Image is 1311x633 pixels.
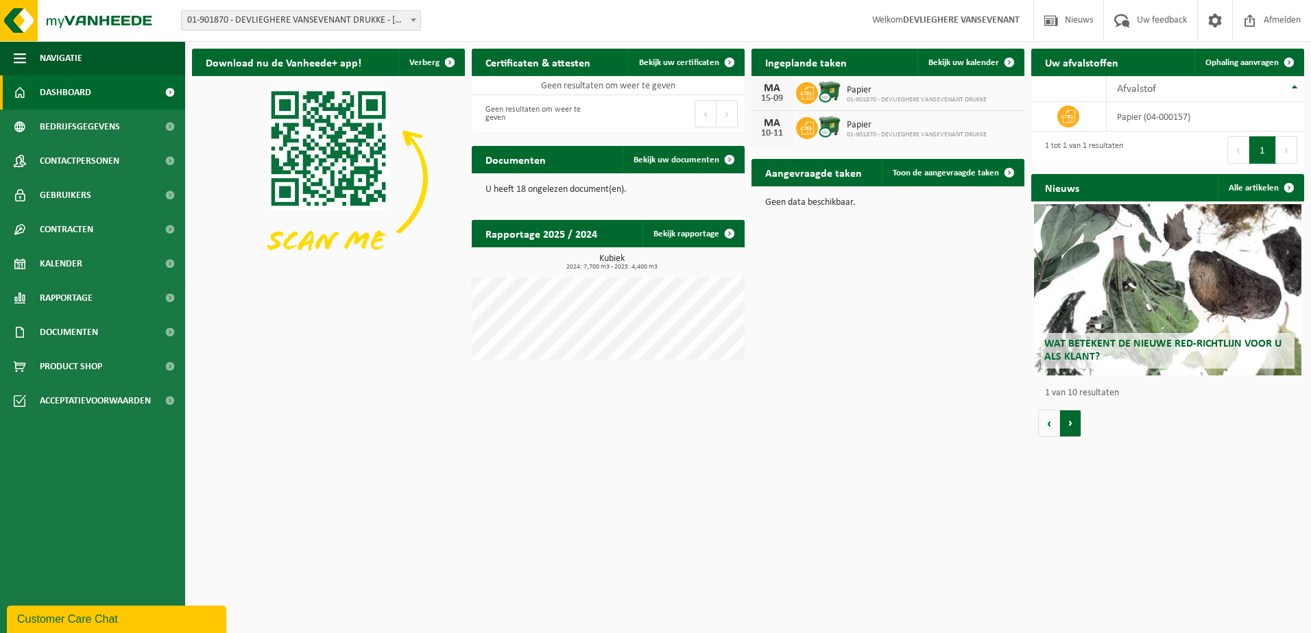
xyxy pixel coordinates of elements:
span: Product Shop [40,349,102,384]
span: Kalender [40,247,82,281]
h2: Download nu de Vanheede+ app! [192,49,375,75]
div: 1 tot 1 van 1 resultaten [1038,135,1123,165]
p: U heeft 18 ongelezen document(en). [485,185,731,195]
span: 01-901870 - DEVLIEGHERE VANSEVENANT DRUKKE - OUDENBURG [181,10,421,31]
span: Ophaling aanvragen [1205,58,1279,67]
span: Documenten [40,315,98,349]
span: Bekijk uw kalender [928,58,999,67]
a: Toon de aangevraagde taken [882,159,1023,186]
span: Dashboard [40,75,91,110]
div: 15-09 [758,94,786,103]
span: Acceptatievoorwaarden [40,384,151,418]
span: Toon de aangevraagde taken [893,169,999,177]
span: Verberg [409,58,440,67]
button: Next [1276,136,1297,164]
button: 1 [1249,136,1276,164]
h2: Rapportage 2025 / 2024 [472,220,611,247]
h3: Kubiek [479,254,745,271]
span: Bekijk uw certificaten [639,58,719,67]
h2: Certificaten & attesten [472,49,604,75]
p: 1 van 10 resultaten [1045,388,1297,398]
button: Volgende [1060,410,1081,437]
button: Verberg [398,49,464,76]
span: Navigatie [40,41,82,75]
h2: Documenten [472,146,560,173]
span: Contactpersonen [40,144,119,178]
button: Next [717,100,738,127]
img: WB-1100-CU [818,115,841,138]
div: Geen resultaten om weer te geven [479,99,601,129]
span: Gebruikers [40,178,91,212]
span: 2024: 7,700 m3 - 2025: 4,400 m3 [479,264,745,271]
h2: Aangevraagde taken [751,159,876,186]
span: Wat betekent de nieuwe RED-richtlijn voor u als klant? [1044,338,1282,362]
div: MA [758,83,786,94]
span: Bedrijfsgegevens [40,110,120,144]
span: 01-901870 - DEVLIEGHERE VANSEVENANT DRUKKE - OUDENBURG [182,11,420,30]
h2: Uw afvalstoffen [1031,49,1132,75]
span: Bekijk uw documenten [634,156,719,164]
strong: DEVLIEGHERE VANSEVENANT [903,15,1020,25]
span: Papier [847,85,987,96]
p: Geen data beschikbaar. [765,198,1011,208]
button: Previous [695,100,717,127]
h2: Ingeplande taken [751,49,861,75]
td: Geen resultaten om weer te geven [472,76,745,95]
a: Alle artikelen [1218,174,1303,201]
img: WB-1100-CU [818,80,841,103]
a: Wat betekent de nieuwe RED-richtlijn voor u als klant? [1034,204,1301,375]
span: Rapportage [40,281,93,315]
a: Bekijk uw documenten [623,146,743,173]
span: Papier [847,120,987,131]
a: Bekijk uw certificaten [628,49,743,76]
button: Previous [1227,136,1249,164]
a: Bekijk uw kalender [917,49,1023,76]
td: papier (04-000157) [1107,102,1304,132]
span: 01-901870 - DEVLIEGHERE VANSEVENANT DRUKKE [847,131,987,139]
a: Ophaling aanvragen [1194,49,1303,76]
span: 01-901870 - DEVLIEGHERE VANSEVENANT DRUKKE [847,96,987,104]
a: Bekijk rapportage [642,220,743,247]
button: Vorige [1038,410,1060,437]
div: 10-11 [758,129,786,138]
h2: Nieuws [1031,174,1093,201]
img: Download de VHEPlus App [192,76,465,281]
iframe: chat widget [7,603,229,633]
span: Contracten [40,212,93,247]
div: MA [758,118,786,129]
span: Afvalstof [1117,84,1156,95]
